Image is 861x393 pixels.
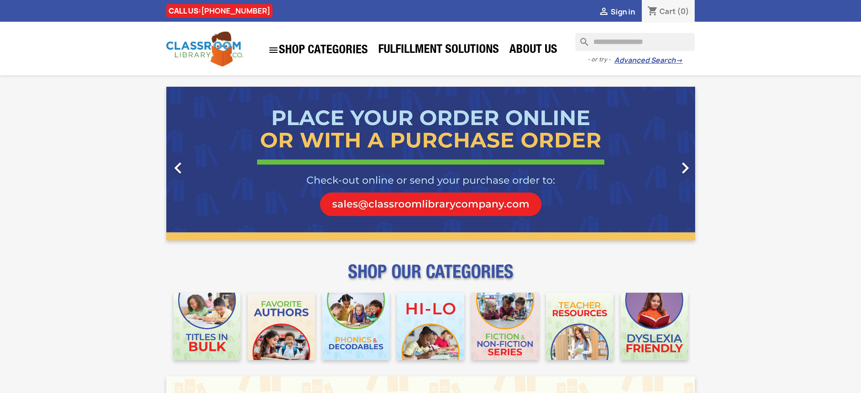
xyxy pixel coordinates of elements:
span: Sign in [611,7,635,17]
a: SHOP CATEGORIES [263,40,372,60]
a: [PHONE_NUMBER] [201,6,270,16]
img: CLC_Fiction_Nonfiction_Mobile.jpg [471,293,539,360]
i:  [674,157,696,179]
input: Search [575,33,695,51]
a: Next [616,87,695,240]
p: SHOP OUR CATEGORIES [166,269,695,285]
span: → [676,56,682,65]
span: (0) [677,6,689,16]
ul: Carousel container [166,87,695,240]
i:  [167,157,189,179]
img: CLC_HiLo_Mobile.jpg [397,293,464,360]
span: Cart [659,6,676,16]
i:  [598,7,609,18]
div: CALL US: [166,4,273,18]
a:  Sign in [598,7,635,17]
a: Advanced Search→ [614,56,682,65]
span: - or try - [588,55,614,64]
a: About Us [505,42,562,60]
img: CLC_Favorite_Authors_Mobile.jpg [248,293,315,360]
img: CLC_Dyslexia_Mobile.jpg [621,293,688,360]
i: search [575,33,586,44]
img: Classroom Library Company [166,32,243,66]
img: CLC_Teacher_Resources_Mobile.jpg [546,293,613,360]
a: Fulfillment Solutions [374,42,503,60]
img: CLC_Bulk_Mobile.jpg [174,293,241,360]
img: CLC_Phonics_And_Decodables_Mobile.jpg [322,293,390,360]
i:  [268,45,279,56]
a: Previous [166,87,246,240]
i: shopping_cart [647,6,658,17]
